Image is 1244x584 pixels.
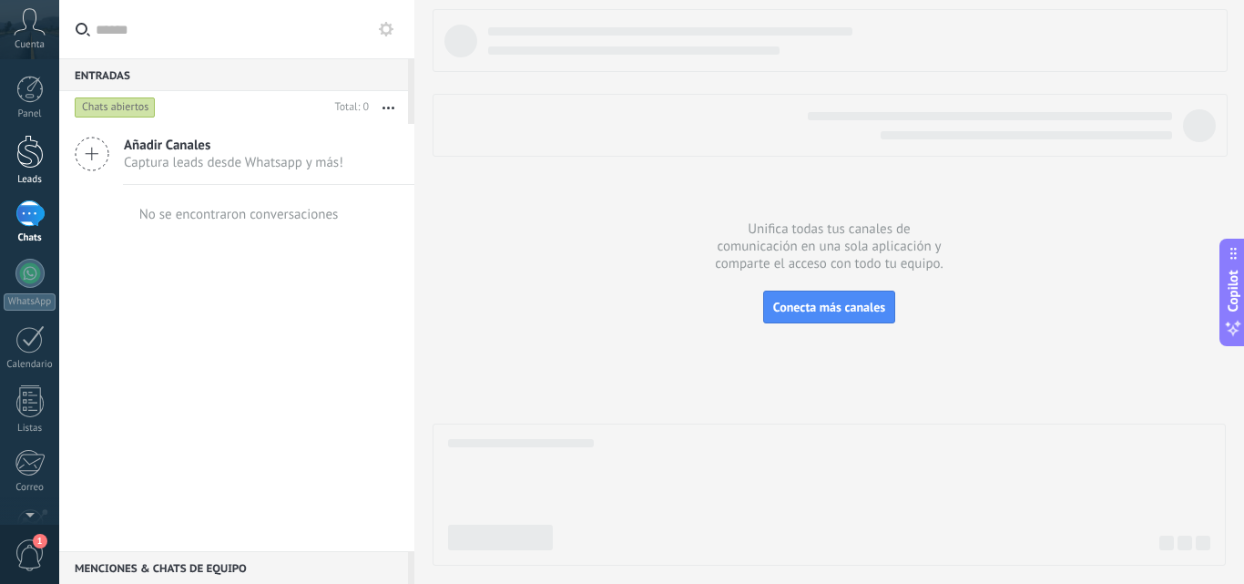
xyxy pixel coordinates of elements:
span: Captura leads desde Whatsapp y más! [124,154,343,171]
div: No se encontraron conversaciones [139,206,339,223]
span: Conecta más canales [773,299,885,315]
span: Añadir Canales [124,137,343,154]
div: Leads [4,174,56,186]
div: Chats [4,232,56,244]
div: Correo [4,482,56,494]
div: Calendario [4,359,56,371]
span: 1 [33,534,47,548]
div: Entradas [59,58,408,91]
div: Panel [4,108,56,120]
div: WhatsApp [4,293,56,311]
div: Menciones & Chats de equipo [59,551,408,584]
div: Listas [4,423,56,435]
span: Copilot [1224,270,1242,312]
span: Cuenta [15,39,45,51]
button: Conecta más canales [763,291,895,323]
div: Chats abiertos [75,97,156,118]
button: Más [369,91,408,124]
div: Total: 0 [328,98,369,117]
